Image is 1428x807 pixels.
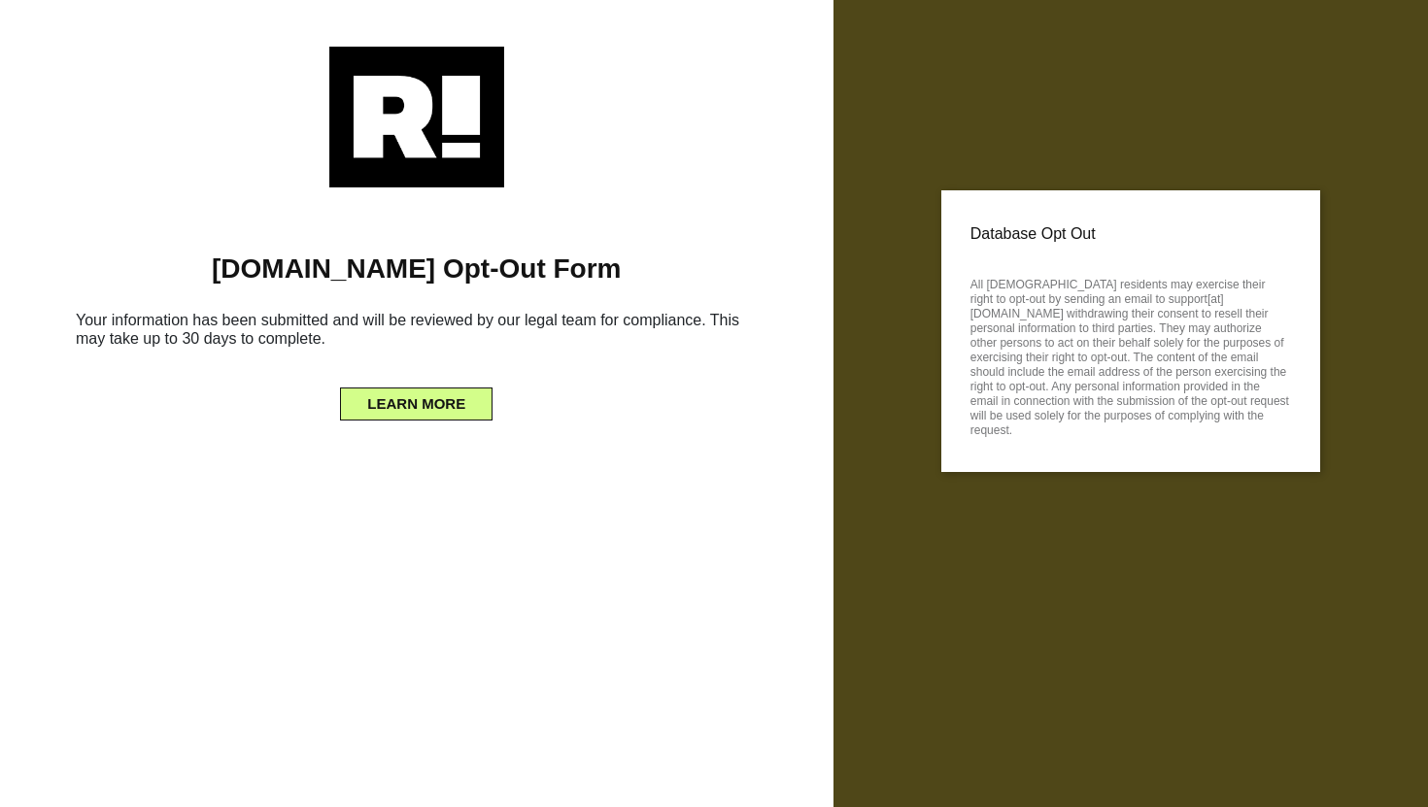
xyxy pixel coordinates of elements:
p: All [DEMOGRAPHIC_DATA] residents may exercise their right to opt-out by sending an email to suppo... [970,272,1291,438]
a: LEARN MORE [340,390,493,406]
img: Retention.com [329,47,504,187]
p: Database Opt Out [970,219,1291,249]
h1: [DOMAIN_NAME] Opt-Out Form [29,252,804,286]
button: LEARN MORE [340,387,493,420]
h6: Your information has been submitted and will be reviewed by our legal team for compliance. This m... [29,303,804,363]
